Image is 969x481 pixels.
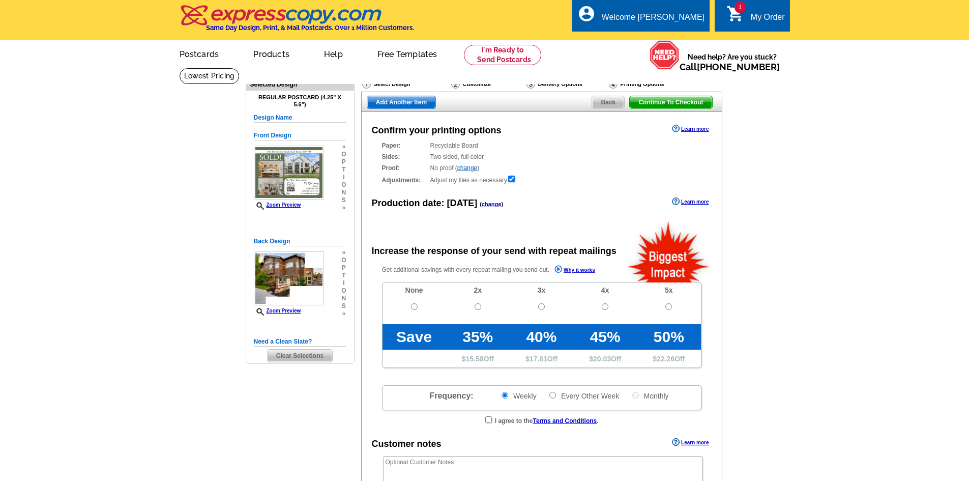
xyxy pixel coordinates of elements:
div: Production date: [372,196,504,210]
a: Same Day Design, Print, & Mail Postcards. Over 1 Million Customers. [180,12,414,32]
span: i [341,279,346,287]
a: Postcards [163,41,236,65]
a: Help [308,41,359,65]
span: t [341,272,346,279]
span: i [341,174,346,181]
i: shopping_cart [726,5,745,23]
a: 1 shopping_cart My Order [726,11,785,24]
span: Frequency: [429,391,473,400]
strong: Proof: [382,163,427,173]
input: Monthly [632,392,639,399]
span: o [341,287,346,295]
a: Products [237,41,306,65]
span: Call [680,62,780,72]
a: change [457,164,477,172]
div: Customize [450,79,525,89]
span: o [341,257,346,264]
span: p [341,158,346,166]
td: 4x [573,282,637,298]
input: Every Other Week [549,392,556,399]
span: [DATE] [447,198,478,208]
h5: Back Design [254,237,346,246]
td: $ Off [510,350,573,367]
td: 40% [510,324,573,350]
div: No proof ( ) [382,163,701,173]
a: change [482,201,502,207]
span: 15.58 [466,355,484,363]
a: Terms and Conditions [533,417,597,425]
img: small-thumb.jpg [254,251,324,305]
a: Add Another Item [367,96,436,109]
a: Zoom Preview [254,202,301,208]
a: Learn more [672,438,709,446]
strong: I agree to the . [495,417,599,425]
h4: Regular Postcard (4.25" x 5.6") [254,94,346,107]
strong: Paper: [382,141,427,150]
a: Learn more [672,197,709,206]
i: account_circle [577,5,596,23]
span: ( ) [480,201,503,207]
span: t [341,166,346,174]
img: Delivery Options [526,79,535,89]
h5: Front Design [254,131,346,140]
strong: Sides: [382,152,427,161]
div: Printing Options [608,79,697,92]
h4: Same Day Design, Print, & Mail Postcards. Over 1 Million Customers. [206,24,414,32]
span: s [341,302,346,310]
a: Learn more [672,125,709,133]
div: Customer notes [372,437,442,451]
span: Continue To Checkout [630,96,712,108]
span: » [341,204,346,212]
span: p [341,264,346,272]
a: Zoom Preview [254,308,301,314]
a: Why it works [554,265,595,276]
span: s [341,196,346,204]
td: 50% [637,324,700,350]
span: Add Another Item [367,96,435,108]
span: o [341,151,346,158]
div: Adjust my files as necessary [382,175,701,185]
a: Back [592,96,625,109]
span: Back [592,96,624,108]
strong: Adjustments: [382,176,427,185]
label: Monthly [631,391,669,401]
span: n [341,189,346,196]
img: Printing Options & Summary [609,79,618,89]
img: biggestImpact.png [627,220,711,282]
td: 45% [573,324,637,350]
a: Free Templates [361,41,454,65]
label: Every Other Week [548,391,619,401]
span: 17.81 [530,355,547,363]
td: None [383,282,446,298]
div: Select Design [361,79,450,92]
input: Weekly [502,392,508,399]
td: Save [383,324,446,350]
div: Recyclable Board [382,141,701,150]
img: small-thumb.jpg [254,146,324,200]
div: Selected Design [246,79,354,89]
div: Confirm your printing options [372,124,502,137]
img: Select Design [362,79,371,89]
td: 3x [510,282,573,298]
h5: Need a Clean Slate? [254,337,346,347]
td: 35% [446,324,510,350]
td: $ Off [573,350,637,367]
span: 22.26 [657,355,674,363]
p: Get additional savings with every repeat mailing you send out. [382,264,617,276]
span: » [341,249,346,257]
div: My Order [751,13,785,27]
td: 5x [637,282,700,298]
div: Welcome [PERSON_NAME] [602,13,704,27]
span: n [341,295,346,302]
span: 20.03 [593,355,611,363]
td: 2x [446,282,510,298]
div: Two sided, full color [382,152,701,161]
span: o [341,181,346,189]
img: Customize [451,79,460,89]
label: Weekly [501,391,537,401]
img: help [650,40,680,70]
div: Increase the response of your send with repeat mailings [372,244,616,258]
td: $ Off [446,350,510,367]
div: Delivery Options [525,79,608,92]
span: 1 [735,1,746,13]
